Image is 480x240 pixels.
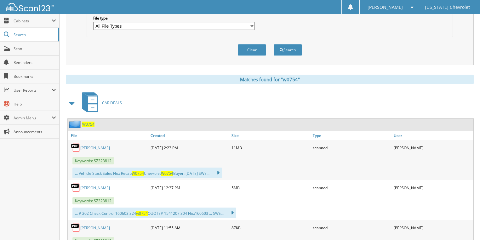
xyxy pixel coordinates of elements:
[71,183,80,192] img: PDF.png
[102,100,122,106] span: CAR DEALS
[368,5,403,9] span: [PERSON_NAME]
[132,171,144,176] span: W0754
[78,90,122,115] a: CAR DEALS
[80,145,110,151] a: [PERSON_NAME]
[82,122,94,127] a: W0754
[136,211,148,216] span: w0754
[71,223,80,232] img: PDF.png
[230,141,311,154] div: 11MB
[14,115,52,121] span: Admin Menu
[93,15,255,21] label: File type
[449,210,480,240] iframe: Chat Widget
[14,32,55,37] span: Search
[6,3,54,11] img: scan123-logo-white.svg
[311,131,392,140] a: Type
[14,60,56,65] span: Reminders
[149,131,230,140] a: Created
[149,221,230,234] div: [DATE] 11:55 AM
[238,44,266,56] button: Clear
[392,141,473,154] div: [PERSON_NAME]
[311,141,392,154] div: scanned
[72,157,114,164] span: Keywords: SZ323812
[230,131,311,140] a: Size
[72,168,222,178] div: ... Vehicle Stock Sales No.: Recap Chevrolet Buyer: [DATE] SWE...
[80,225,110,231] a: [PERSON_NAME]
[14,18,52,24] span: Cabinets
[71,143,80,152] img: PDF.png
[14,88,52,93] span: User Reports
[66,75,474,84] div: Matches found for "w0754"
[72,197,114,204] span: Keywords: SZ323812
[392,131,473,140] a: User
[149,181,230,194] div: [DATE] 12:37 PM
[14,46,56,51] span: Scan
[230,221,311,234] div: 87KB
[230,181,311,194] div: 5MB
[14,74,56,79] span: Bookmarks
[425,5,470,9] span: [US_STATE] Chevrolet
[80,185,110,191] a: [PERSON_NAME]
[69,120,82,128] img: folder2.png
[14,101,56,107] span: Help
[311,181,392,194] div: scanned
[68,131,149,140] a: File
[149,141,230,154] div: [DATE] 2:23 PM
[161,171,173,176] span: W0754
[392,221,473,234] div: [PERSON_NAME]
[14,129,56,134] span: Announcements
[311,221,392,234] div: scanned
[72,208,236,218] div: ... # 202 Check Control 160603 324 QUOTE# 1541207 304 No.:160603 ... SWE...
[274,44,302,56] button: Search
[392,181,473,194] div: [PERSON_NAME]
